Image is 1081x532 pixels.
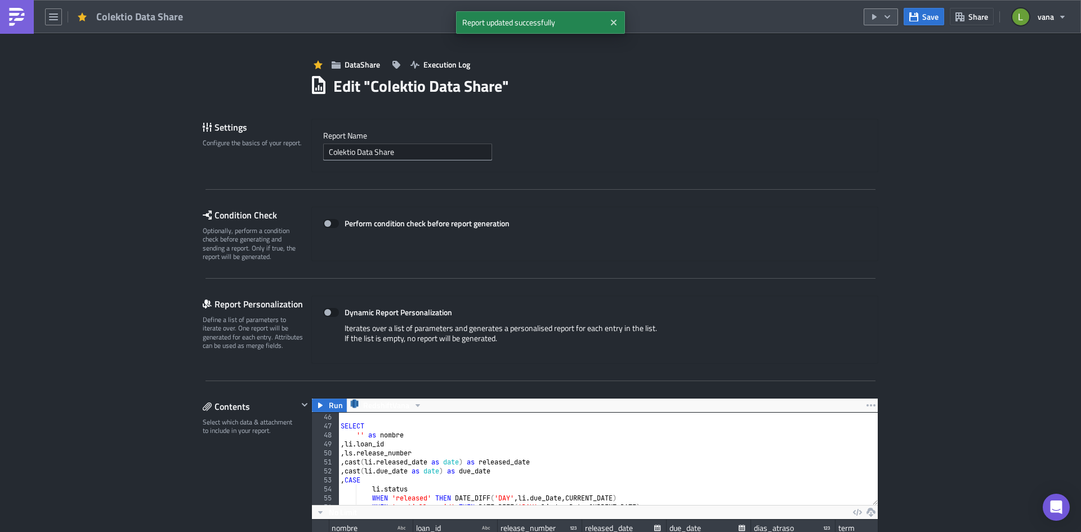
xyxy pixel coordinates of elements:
[950,8,994,25] button: Share
[345,306,452,318] strong: Dynamic Report Personalization
[345,59,380,70] span: DataShare
[312,485,339,494] div: 54
[312,467,339,476] div: 52
[312,476,339,485] div: 53
[904,8,944,25] button: Save
[333,76,509,96] h1: Edit " Colektio Data Share "
[605,14,622,31] button: Close
[312,399,347,412] button: Run
[298,398,311,412] button: Hide content
[312,503,339,512] div: 56
[312,440,339,449] div: 49
[323,131,866,141] label: Report Nam﻿e
[312,422,339,431] div: 47
[423,59,470,70] span: Execution Log
[312,449,339,458] div: 50
[345,217,510,229] strong: Perform condition check before report generation
[329,506,357,518] span: No Limit
[5,5,538,14] p: ✅ Se envio el archivo de recuperacin y de cartera a
[329,399,343,412] span: Run
[1011,7,1030,26] img: Avatar
[312,431,339,440] div: 48
[96,10,184,23] span: Colektio Data Share
[203,418,298,435] div: Select which data & attachment to include in your report.
[346,399,426,412] button: RedshiftVana
[203,226,304,261] div: Optionally, perform a condition check before generating and sending a report. Only if true, the r...
[312,458,339,467] div: 51
[203,315,304,350] div: Define a list of parameters to iterate over. One report will be generated for each entry. Attribu...
[203,207,311,223] div: Condition Check
[203,296,311,312] div: Report Personalization
[203,398,298,415] div: Contents
[312,413,339,422] div: 46
[405,56,476,73] button: Execution Log
[203,138,304,147] div: Configure the basics of your report.
[187,5,218,14] strong: Colektio
[1038,11,1054,23] span: vana
[312,506,361,519] button: No Limit
[363,399,409,412] span: RedshiftVana
[326,56,386,73] button: DataShare
[1043,494,1070,521] div: Open Intercom Messenger
[312,494,339,503] div: 55
[8,8,26,26] img: PushMetrics
[922,11,939,23] span: Save
[323,323,866,352] div: Iterates over a list of parameters and generates a personalised report for each entry in the list...
[968,11,988,23] span: Share
[5,5,538,14] body: Rich Text Area. Press ALT-0 for help.
[456,11,605,34] span: Report updated successfully
[203,119,311,136] div: Settings
[1006,5,1073,29] button: vana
